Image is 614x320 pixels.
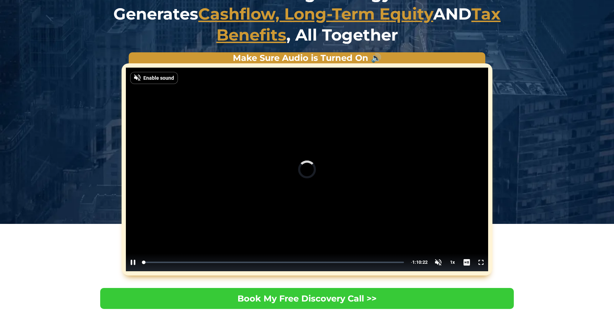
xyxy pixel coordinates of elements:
button: Unmute [431,253,445,271]
button: Pause [126,253,140,271]
span: - [411,257,412,268]
a: Book My Free Discovery Call >> [100,288,514,309]
strong: Make Sure Audio is Turned On 🔊 [233,53,382,63]
div: Progress Bar [144,262,404,263]
button: Enable sound [130,72,178,84]
u: Cashflow, Long-Term Equity [198,4,433,23]
button: Playback Rate [445,253,460,271]
span: 1:10:22 [412,257,428,268]
div: Video Player [126,68,488,271]
span: Book My Free Discovery Call >> [237,293,377,304]
button: Fullscreen [474,253,488,271]
u: Tax Benefits [216,4,501,44]
span: Enable sound [143,75,174,80]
